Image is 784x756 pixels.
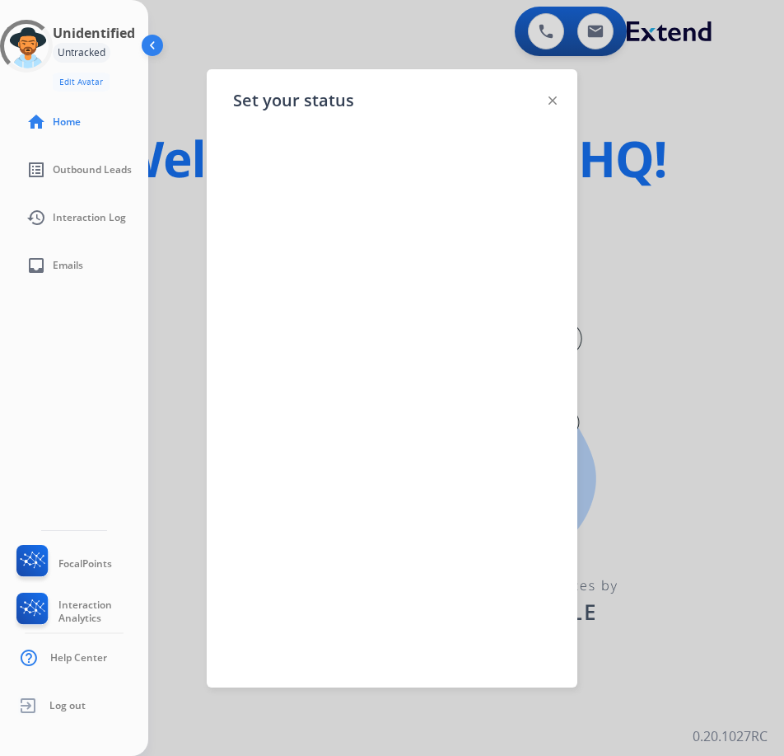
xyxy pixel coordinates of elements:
span: Interaction Log [53,211,126,224]
a: FocalPoints [13,545,112,583]
mat-icon: home [26,112,46,132]
span: FocalPoints [58,557,112,571]
div: Untracked [53,43,110,63]
a: Interaction Analytics [13,593,148,631]
span: Interaction Analytics [58,599,148,625]
span: Home [53,115,81,129]
span: Set your status [233,89,354,112]
mat-icon: history [26,208,46,228]
mat-icon: list_alt [26,160,46,180]
p: 0.20.1027RC [693,726,768,746]
mat-icon: inbox [26,256,46,275]
h3: Unidentified [53,23,135,43]
span: Help Center [50,651,107,664]
span: Log out [49,699,86,712]
span: Emails [53,259,83,272]
img: close-button [548,96,557,105]
span: Outbound Leads [53,163,132,176]
button: Edit Avatar [53,73,110,92]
